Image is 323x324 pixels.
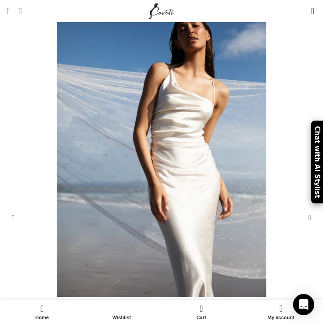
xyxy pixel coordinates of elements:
[82,302,162,322] a: Wishlist
[298,2,307,20] div: My Wishlist
[82,302,162,322] div: My wishlist
[307,2,319,20] a: 0
[162,302,241,322] div: My cart
[301,209,319,227] div: Next slide
[200,302,207,309] span: 0
[14,2,26,20] a: Search
[4,209,22,227] div: Previous slide
[241,302,321,322] a: My account
[312,4,318,11] span: 0
[147,7,176,14] a: Site logo
[162,302,241,322] a: 0 Cart
[2,302,82,322] a: Home
[166,315,237,320] span: Cart
[86,315,157,320] span: Wishlist
[7,315,78,320] span: Home
[245,315,316,320] span: My account
[2,2,14,20] a: Open mobile menu
[293,294,314,315] div: Open Intercom Messenger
